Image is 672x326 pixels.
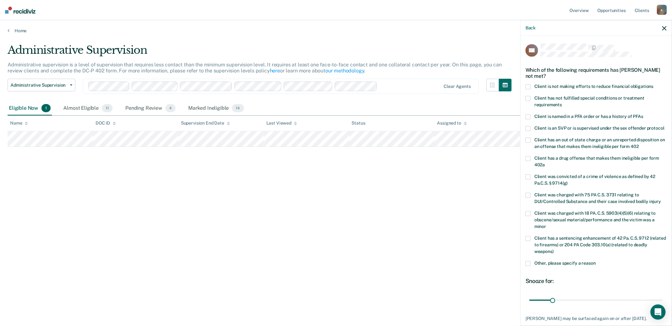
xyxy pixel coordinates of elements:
div: Which of the following requirements has [PERSON_NAME] not met? [526,62,667,84]
a: here [270,68,280,74]
div: Open Intercom Messenger [650,304,666,320]
div: Administrative Supervision [8,44,512,62]
div: Pending Review [124,101,177,115]
div: Supervision End Date [181,120,230,126]
span: 11 [102,104,113,112]
div: Eligible Now [8,101,52,115]
span: Client has not fulfilled special conditions or treatment requirements [534,96,644,108]
a: Home [8,28,664,34]
span: 1 [41,104,51,112]
div: Status [352,120,365,126]
span: 14 [232,104,244,112]
span: 4 [165,104,176,112]
div: DOC ID [96,120,116,126]
span: Other, please specify a reason [534,261,596,266]
div: [PERSON_NAME] may be surfaced again on or after [DATE]. [526,316,667,321]
div: Clear agents [444,84,471,89]
button: Back [526,25,536,31]
div: Almost Eligible [62,101,114,115]
span: Client has a drug offense that makes them ineligible per form 402a [534,156,659,168]
span: Client is named in a PFA order or has a history of PFAs [534,114,643,119]
div: Assigned to [437,120,467,126]
img: Recidiviz [5,7,35,14]
div: a [657,5,667,15]
div: Snooze for: [526,278,667,285]
div: Marked Ineligible [187,101,245,115]
span: Client is not making efforts to reduce financial obligations [534,84,654,89]
div: Name [10,120,28,126]
span: Client was charged with 18 PA. C.S. 5903(4)(5)(6) relating to obscene/sexual material/performance... [534,211,656,229]
p: Administrative supervision is a level of supervision that requires less contact than the minimum ... [8,62,502,74]
span: Client was convicted of a crime of violence as defined by 42 Pa.C.S. § 9714(g) [534,174,656,186]
a: our methodology [325,68,364,74]
span: Client has an out of state charge or an unreported disposition on an offense that makes them inel... [534,138,665,149]
div: Last Viewed [266,120,297,126]
span: Client is an SVP or is supervised under the sex offender protocol [534,126,664,131]
span: Client has a sentencing enhancement of 42 Pa. C.S. 9712 (related to firearms) or 204 PA Code 303.... [534,236,666,254]
span: Administrative Supervision [10,83,67,88]
span: Client was charged with 75 PA C.S. 3731 relating to DUI/Controlled Substance and their case invol... [534,193,661,204]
